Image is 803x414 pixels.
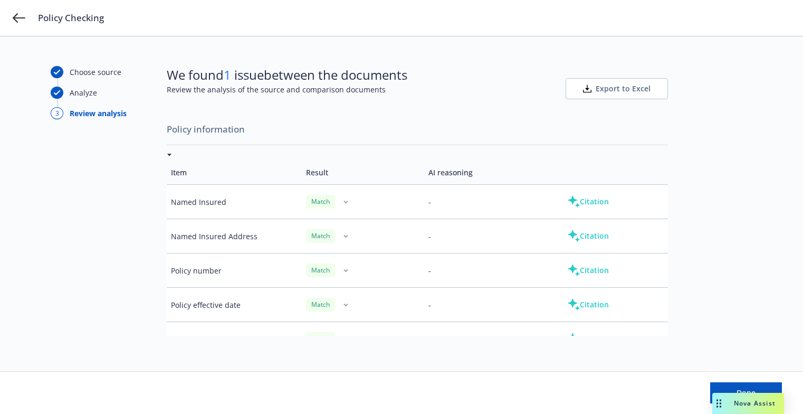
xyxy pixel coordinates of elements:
[167,66,407,84] span: We found issue between the documents
[51,107,63,119] div: 3
[424,185,546,219] td: -
[306,264,335,277] div: Match
[424,219,546,253] td: -
[550,225,626,247] button: Citation
[302,161,424,185] td: Result
[306,332,335,345] div: Match
[167,185,302,219] td: Named Insured
[550,260,626,281] button: Citation
[712,393,725,414] div: Drag to move
[550,191,626,212] button: Citation
[424,253,546,288] td: -
[167,118,668,140] span: Policy information
[424,161,546,185] td: AI reasoning
[224,66,231,83] span: 1
[167,161,302,185] td: Item
[424,322,546,356] td: -
[550,294,626,315] button: Citation
[424,288,546,322] td: -
[306,229,335,242] div: Match
[306,195,335,208] div: Match
[167,84,407,95] span: Review the analysis of the source and comparison documents
[38,12,104,24] span: Policy Checking
[737,388,756,398] span: Done
[596,83,651,94] span: Export to Excel
[70,87,97,98] div: Analyze
[712,393,784,414] button: Nova Assist
[734,399,776,408] span: Nova Assist
[167,219,302,253] td: Named Insured Address
[70,108,127,119] div: Review analysis
[710,382,782,403] button: Done
[306,298,335,311] div: Match
[167,288,302,322] td: Policy effective date
[167,322,302,356] td: Policy expiration date
[70,67,121,78] div: Choose source
[167,253,302,288] td: Policy number
[550,328,626,350] button: Citation
[566,78,668,99] button: Export to Excel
